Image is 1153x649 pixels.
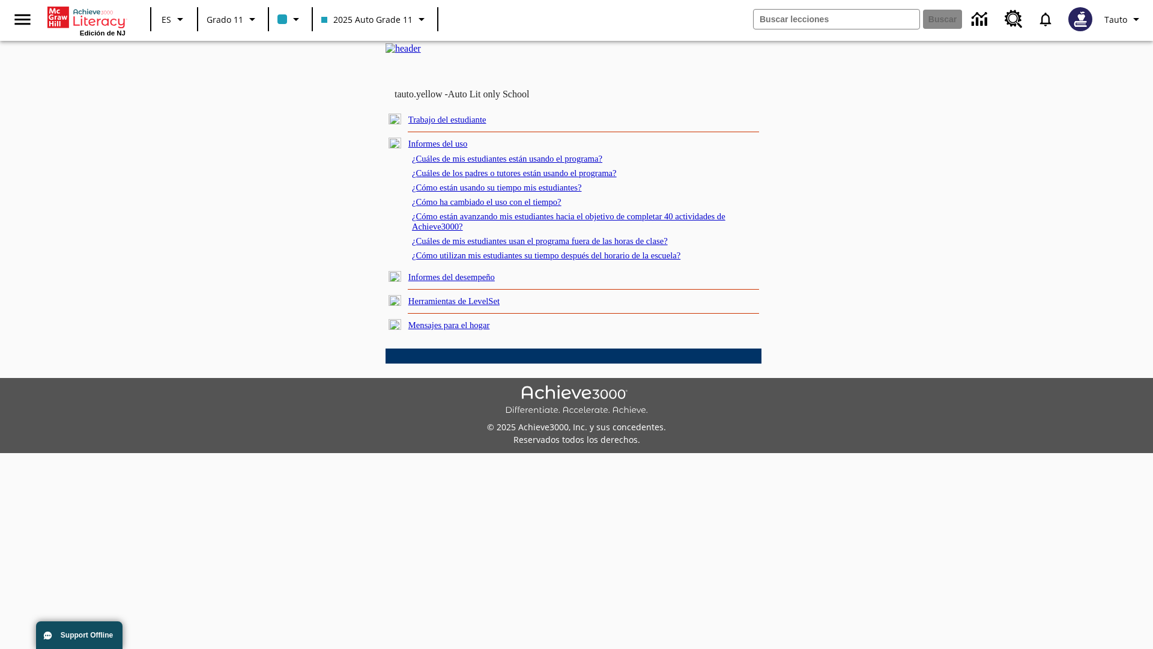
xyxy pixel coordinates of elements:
a: ¿Cómo ha cambiado el uso con el tiempo? [412,197,561,207]
img: header [386,43,421,54]
a: ¿Cómo están avanzando mis estudiantes hacia el objetivo de completar 40 actividades de Achieve3000? [412,212,725,231]
img: minus.gif [389,138,401,148]
img: plus.gif [389,114,401,124]
a: Mensajes para el hogar [408,320,490,330]
span: Support Offline [61,631,113,639]
img: plus.gif [389,271,401,282]
button: Clase: 2025 Auto Grade 11, Selecciona una clase [316,8,434,30]
input: Buscar campo [754,10,919,29]
button: Grado: Grado 11, Elige un grado [202,8,264,30]
a: Centro de información [964,3,997,36]
span: Edición de NJ [80,29,126,37]
a: Informes del desempeño [408,272,495,282]
a: ¿Cuáles de mis estudiantes están usando el programa? [412,154,602,163]
button: Abrir el menú lateral [5,2,40,37]
a: Centro de recursos, Se abrirá en una pestaña nueva. [997,3,1030,35]
nobr: Auto Lit only School [448,89,530,99]
button: El color de la clase es azul claro. Cambiar el color de la clase. [273,8,308,30]
button: Support Offline [36,621,123,649]
button: Escoja un nuevo avatar [1061,4,1100,35]
img: plus.gif [389,295,401,306]
a: Notificaciones [1030,4,1061,35]
img: Achieve3000 Differentiate Accelerate Achieve [505,385,648,416]
a: Trabajo del estudiante [408,115,486,124]
td: tauto.yellow - [395,89,616,100]
a: ¿Cuáles de los padres o tutores están usando el programa? [412,168,617,178]
span: 2025 Auto Grade 11 [321,13,413,26]
img: Avatar [1068,7,1092,31]
button: Perfil/Configuración [1100,8,1148,30]
div: Portada [47,4,126,37]
span: ES [162,13,171,26]
a: Informes del uso [408,139,468,148]
button: Lenguaje: ES, Selecciona un idioma [155,8,193,30]
span: Tauto [1104,13,1127,26]
span: Grado 11 [207,13,243,26]
a: ¿Cuáles de mis estudiantes usan el programa fuera de las horas de clase? [412,236,668,246]
a: Herramientas de LevelSet [408,296,500,306]
a: ¿Cómo están usando su tiempo mis estudiantes? [412,183,582,192]
img: plus.gif [389,319,401,330]
a: ¿Cómo utilizan mis estudiantes su tiempo después del horario de la escuela? [412,251,680,260]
